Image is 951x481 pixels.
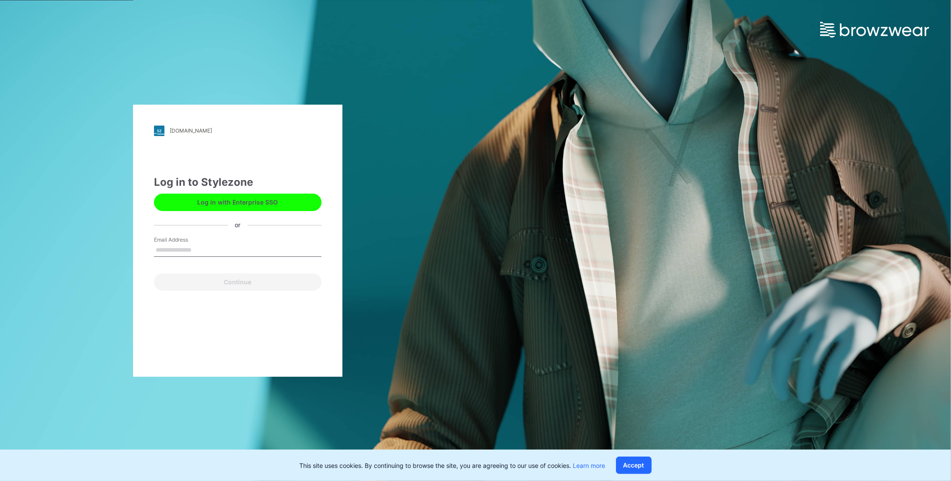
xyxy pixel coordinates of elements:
[300,461,605,470] p: This site uses cookies. By continuing to browse the site, you are agreeing to our use of cookies.
[616,457,652,474] button: Accept
[573,462,605,469] a: Learn more
[154,126,164,136] img: stylezone-logo.562084cfcfab977791bfbf7441f1a819.svg
[228,221,248,230] div: or
[154,126,322,136] a: [DOMAIN_NAME]
[154,194,322,211] button: Log in with Enterprise SSO
[170,127,212,134] div: [DOMAIN_NAME]
[154,236,215,244] label: Email Address
[154,174,322,190] div: Log in to Stylezone
[820,22,929,38] img: browzwear-logo.e42bd6dac1945053ebaf764b6aa21510.svg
